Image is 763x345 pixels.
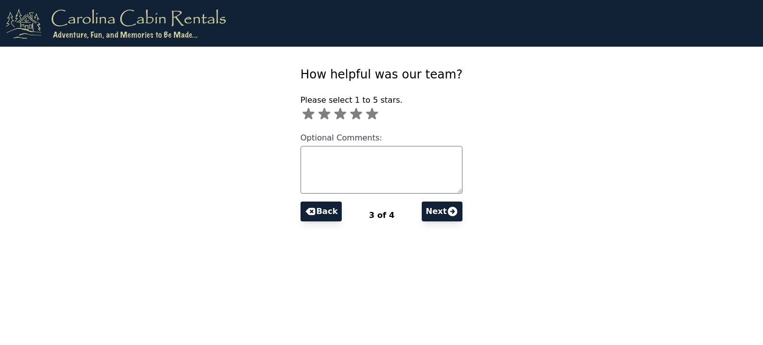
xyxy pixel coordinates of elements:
[6,8,226,39] img: logo.png
[301,94,463,106] p: Please select 1 to 5 stars.
[301,202,342,221] button: Back
[301,146,463,194] textarea: Optional Comments:
[422,202,462,221] button: Next
[369,210,394,220] span: 3 of 4
[301,68,463,81] span: How helpful was our team?
[301,133,382,142] span: Optional Comments:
